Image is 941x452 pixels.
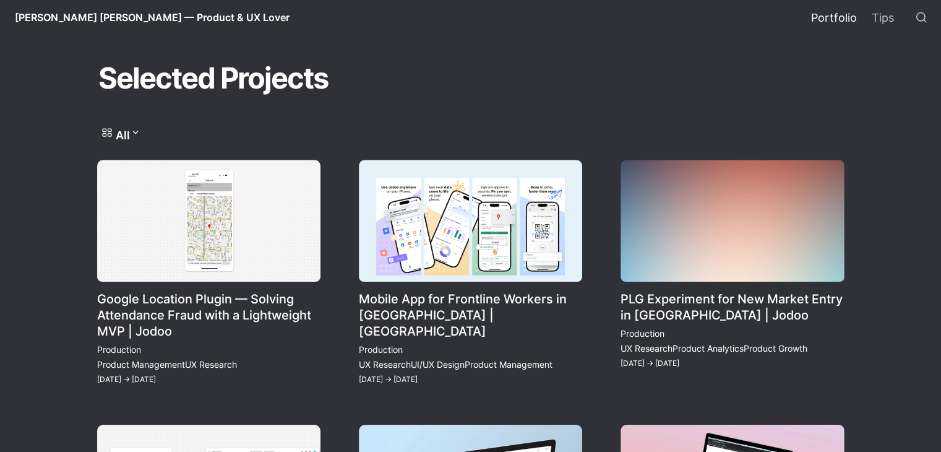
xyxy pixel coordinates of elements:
span: [PERSON_NAME] [PERSON_NAME] — Product & UX Lover [15,11,290,24]
a: PLG Experiment for New Market Entry in [GEOGRAPHIC_DATA] | Jodoo [621,160,844,386]
p: All [116,127,130,144]
a: Mobile App for Frontline Workers in [GEOGRAPHIC_DATA] | [GEOGRAPHIC_DATA] [359,160,583,386]
h1: Selected Projects [97,55,329,102]
a: Google Location Plugin — Solving Attendance Fraud with a Lightweight MVP | Jodoo [97,160,321,386]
